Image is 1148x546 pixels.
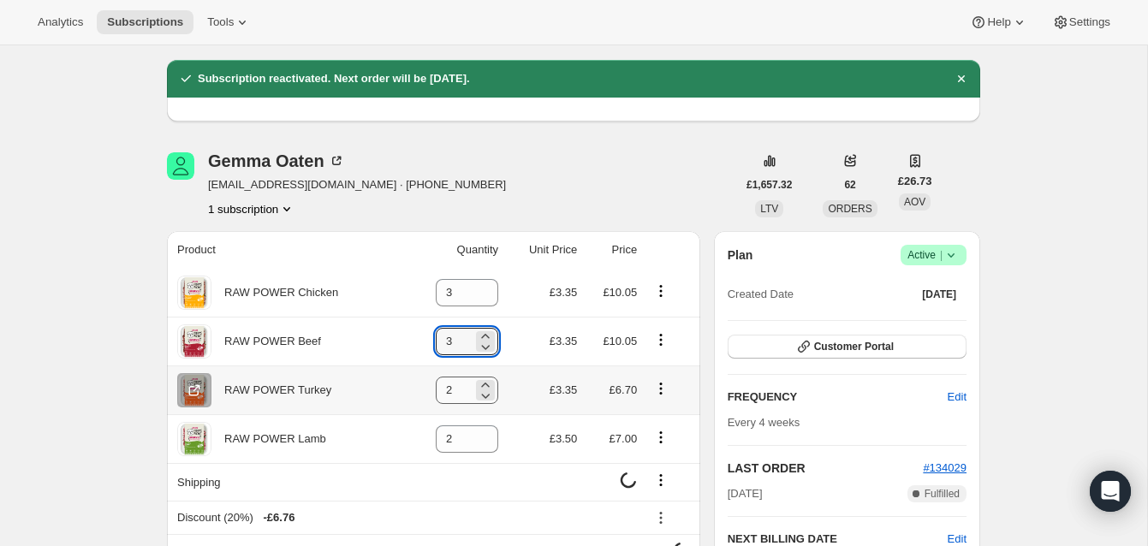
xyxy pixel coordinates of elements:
[197,10,261,34] button: Tools
[207,15,234,29] span: Tools
[177,373,211,407] img: product img
[208,152,345,169] div: Gemma Oaten
[937,383,977,411] button: Edit
[167,231,405,269] th: Product
[177,509,637,526] div: Discount (20%)
[107,15,183,29] span: Subscriptions
[208,200,295,217] button: Product actions
[912,282,967,306] button: [DATE]
[405,231,503,269] th: Quantity
[167,152,194,180] span: Gemma Oaten
[736,173,802,197] button: £1,657.32
[728,416,800,429] span: Every 4 weeks
[27,10,93,34] button: Analytics
[898,173,932,190] span: £26.73
[728,286,794,303] span: Created Date
[907,246,960,264] span: Active
[922,288,956,301] span: [DATE]
[647,428,675,447] button: Product actions
[647,330,675,349] button: Product actions
[960,10,1038,34] button: Help
[167,463,405,501] th: Shipping
[603,335,637,347] span: £10.05
[728,460,924,477] h2: LAST ORDER
[177,276,211,310] img: product img
[834,173,865,197] button: 62
[647,282,675,300] button: Product actions
[760,203,778,215] span: LTV
[198,70,470,87] h2: Subscription reactivated. Next order will be [DATE].
[828,203,871,215] span: ORDERS
[904,196,925,208] span: AOV
[211,284,338,301] div: RAW POWER Chicken
[550,383,578,396] span: £3.35
[503,231,582,269] th: Unit Price
[923,461,967,474] a: #134029
[550,432,578,445] span: £3.50
[211,382,331,399] div: RAW POWER Turkey
[949,67,973,91] button: Dismiss notification
[211,430,326,448] div: RAW POWER Lamb
[948,389,967,406] span: Edit
[1042,10,1121,34] button: Settings
[728,485,763,502] span: [DATE]
[177,324,211,359] img: product img
[550,335,578,347] span: £3.35
[647,379,675,398] button: Product actions
[1069,15,1110,29] span: Settings
[38,15,83,29] span: Analytics
[1090,471,1131,512] div: Open Intercom Messenger
[177,422,211,456] img: product img
[940,248,943,262] span: |
[925,487,960,501] span: Fulfilled
[647,471,675,490] button: Shipping actions
[211,333,321,350] div: RAW POWER Beef
[728,335,967,359] button: Customer Portal
[264,509,295,526] span: - £6.76
[728,389,948,406] h2: FREQUENCY
[603,286,637,299] span: £10.05
[610,383,638,396] span: £6.70
[208,176,506,193] span: [EMAIL_ADDRESS][DOMAIN_NAME] · [PHONE_NUMBER]
[610,432,638,445] span: £7.00
[923,460,967,477] button: #134029
[814,340,894,353] span: Customer Portal
[844,178,855,192] span: 62
[746,178,792,192] span: £1,657.32
[582,231,642,269] th: Price
[550,286,578,299] span: £3.35
[987,15,1010,29] span: Help
[728,246,753,264] h2: Plan
[97,10,193,34] button: Subscriptions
